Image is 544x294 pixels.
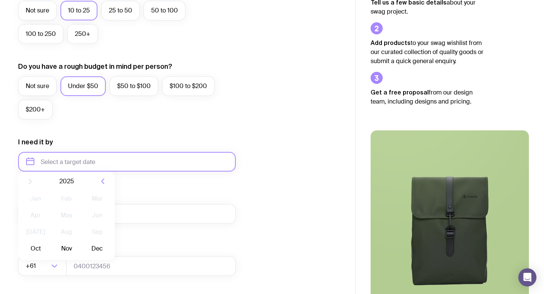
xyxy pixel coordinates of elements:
[60,76,106,96] label: Under $50
[53,191,80,206] button: Feb
[18,204,236,224] input: you@email.com
[18,100,53,119] label: $200+
[18,76,57,96] label: Not sure
[59,177,74,186] span: 2025
[26,256,37,276] span: +61
[22,241,49,256] button: Oct
[66,256,236,276] input: 0400123456
[37,256,49,276] input: Search for option
[101,1,140,20] label: 25 to 50
[83,224,111,240] button: Sep
[18,62,172,71] label: Do you have a rough budget in mind per person?
[83,191,111,206] button: Mar
[18,24,63,44] label: 100 to 250
[67,24,98,44] label: 250+
[162,76,215,96] label: $100 to $200
[53,224,80,240] button: Aug
[18,256,66,276] div: Search for option
[18,152,236,172] input: Select a target date
[371,88,484,106] p: from our design team, including designs and pricing.
[110,76,158,96] label: $50 to $100
[371,38,484,66] p: to your swag wishlist from our curated collection of quality goods or submit a quick general enqu...
[18,138,53,147] label: I need it by
[83,241,111,256] button: Dec
[371,39,411,46] strong: Add products
[22,208,49,223] button: Apr
[371,89,429,96] strong: Get a free proposal
[53,241,80,256] button: Nov
[144,1,185,20] label: 50 to 100
[83,208,111,223] button: Jun
[518,268,536,286] div: Open Intercom Messenger
[18,1,57,20] label: Not sure
[22,224,49,240] button: [DATE]
[53,208,80,223] button: May
[22,191,49,206] button: Jan
[60,1,97,20] label: 10 to 25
